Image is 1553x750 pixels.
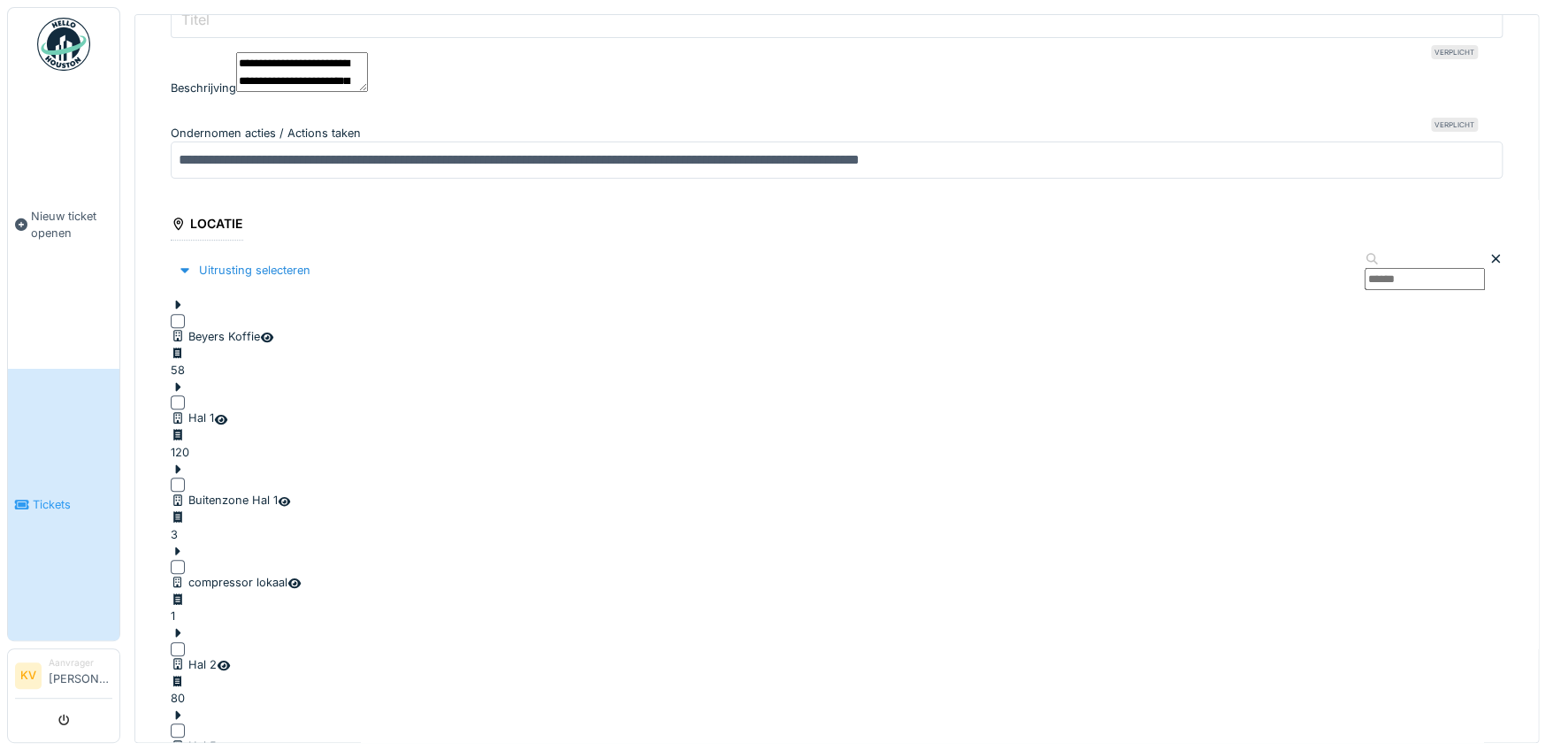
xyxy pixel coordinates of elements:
a: KV Aanvrager[PERSON_NAME] [15,656,112,699]
li: [PERSON_NAME] [49,656,112,694]
div: Hal 2 [171,656,217,673]
label: Titel [178,9,213,30]
div: Verplicht [1431,118,1478,132]
a: Tickets [8,369,119,640]
div: 1 [171,608,192,624]
label: Beschrijving [171,80,236,96]
span: Tickets [33,496,112,513]
div: 80 [171,690,192,707]
div: Hal 1 [171,409,214,426]
a: Nieuw ticket openen [8,80,119,369]
li: KV [15,662,42,689]
label: Ondernomen acties / Actions taken [171,125,361,142]
div: Beyers Koffie [171,328,260,345]
div: compressor lokaal [171,574,287,591]
div: Uitrusting selecteren [171,258,317,282]
div: Locatie [171,210,243,241]
div: 3 [171,526,192,543]
div: 120 [171,444,192,461]
span: Nieuw ticket openen [31,208,112,241]
div: Buitenzone Hal 1 [171,492,278,509]
img: Badge_color-CXgf-gQk.svg [37,18,90,71]
div: Aanvrager [49,656,112,670]
div: Verplicht [1431,45,1478,59]
div: 58 [171,362,192,379]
